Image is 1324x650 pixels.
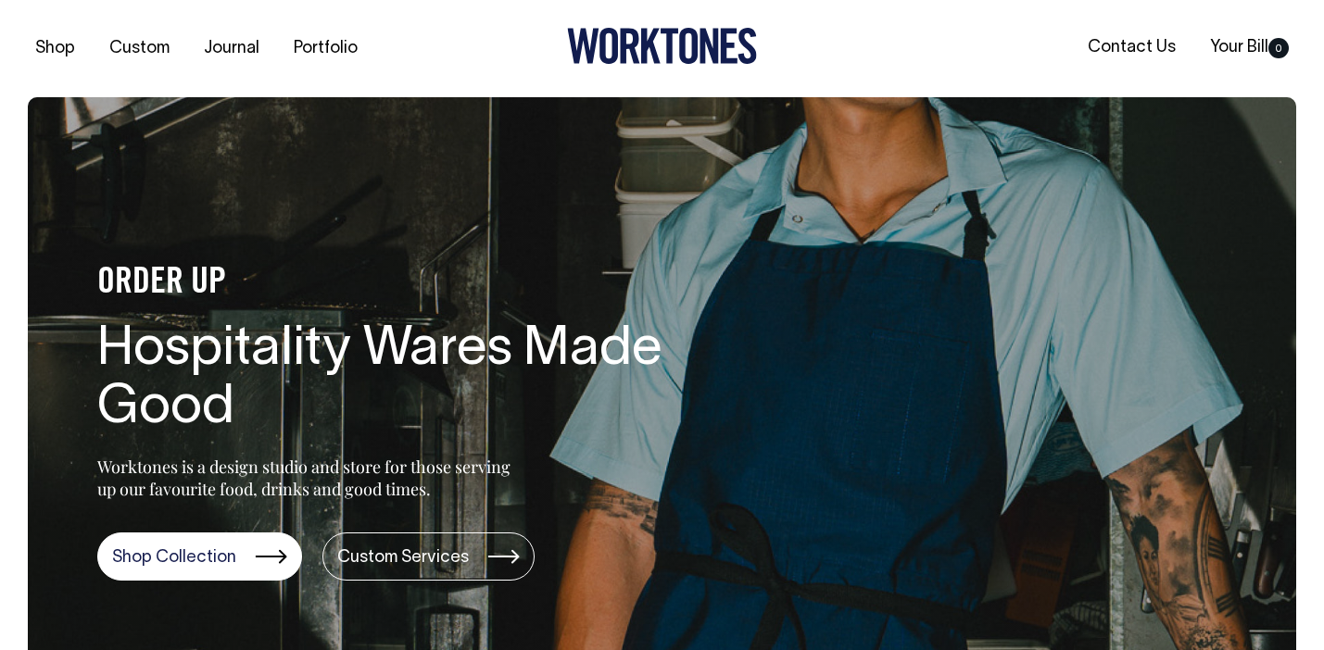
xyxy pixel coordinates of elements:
[1268,38,1289,58] span: 0
[1203,32,1296,63] a: Your Bill0
[1080,32,1183,63] a: Contact Us
[28,33,82,64] a: Shop
[97,321,690,440] h1: Hospitality Wares Made Good
[322,532,535,581] a: Custom Services
[97,264,690,303] h4: ORDER UP
[196,33,267,64] a: Journal
[286,33,365,64] a: Portfolio
[97,456,519,500] p: Worktones is a design studio and store for those serving up our favourite food, drinks and good t...
[97,532,302,581] a: Shop Collection
[102,33,177,64] a: Custom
